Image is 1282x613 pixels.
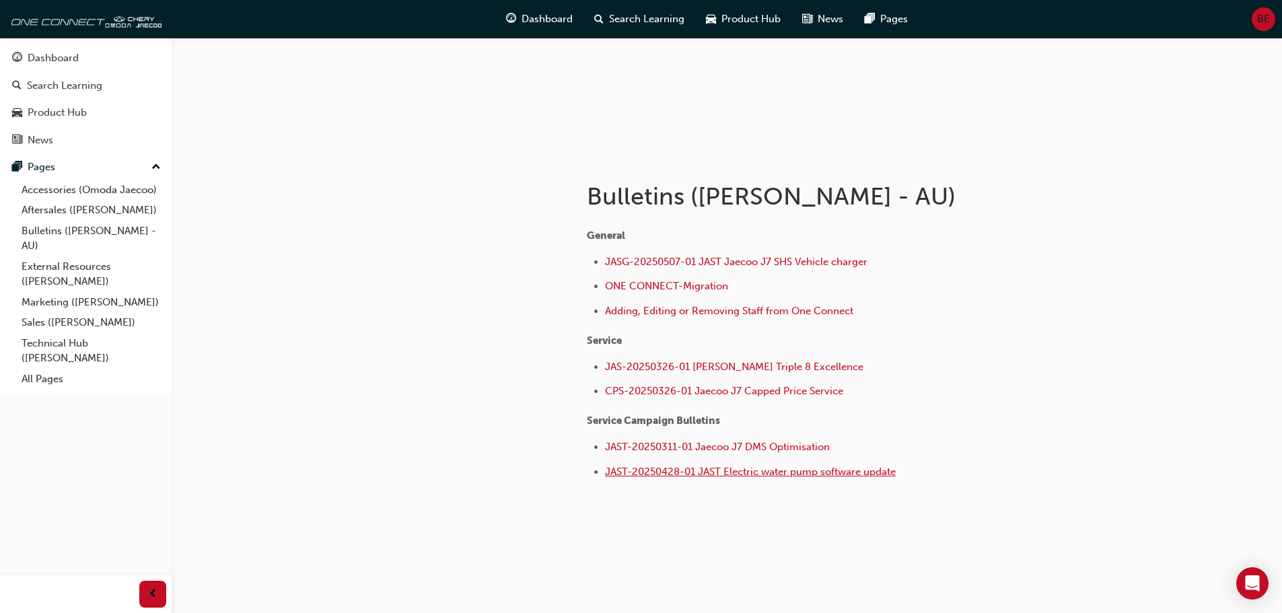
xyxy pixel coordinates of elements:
a: pages-iconPages [854,5,919,33]
span: car-icon [706,11,716,28]
a: All Pages [16,369,166,390]
button: DashboardSearch LearningProduct HubNews [5,43,166,155]
a: JASG-20250507-01 JAST Jaecoo J7 SHS Vehicle charger [605,256,867,268]
a: search-iconSearch Learning [583,5,695,33]
a: Bulletins ([PERSON_NAME] - AU) [16,221,166,256]
span: Service Campaign Bulletins [587,414,720,427]
a: News [5,128,166,153]
a: guage-iconDashboard [495,5,583,33]
div: Product Hub [28,105,87,120]
div: Dashboard [28,50,79,66]
a: ONE CONNECT-Migration [605,280,728,292]
a: External Resources ([PERSON_NAME]) [16,256,166,292]
span: search-icon [594,11,604,28]
button: BE [1252,7,1275,31]
a: Sales ([PERSON_NAME]) [16,312,166,333]
h1: Bulletins ([PERSON_NAME] - AU) [587,182,1028,211]
a: Dashboard [5,46,166,71]
span: News [818,11,843,27]
a: news-iconNews [791,5,854,33]
span: news-icon [12,135,22,147]
span: guage-icon [506,11,516,28]
a: JAST-20250311-01 Jaecoo J7 DMS Optimisation [605,441,830,453]
a: Technical Hub ([PERSON_NAME]) [16,333,166,369]
a: Search Learning [5,73,166,98]
span: Product Hub [721,11,781,27]
span: Search Learning [609,11,684,27]
button: Pages [5,155,166,180]
span: BE [1257,11,1270,27]
span: up-icon [151,159,161,176]
a: Adding, Editing or Removing Staff from One Connect [605,305,853,317]
a: CPS-20250326-01 Jaecoo J7 Capped Price Service [605,385,843,397]
div: Search Learning [27,78,102,94]
span: Service [587,334,622,347]
span: guage-icon [12,52,22,65]
span: car-icon [12,107,22,119]
a: Accessories (Omoda Jaecoo) [16,180,166,201]
a: JAST-20250428-01 JAST Electric water pump software update [605,466,896,478]
div: Pages [28,159,55,175]
a: Product Hub [5,100,166,125]
span: Pages [880,11,908,27]
span: Dashboard [522,11,573,27]
span: news-icon [802,11,812,28]
a: Marketing ([PERSON_NAME]) [16,292,166,313]
img: oneconnect [7,5,162,32]
span: pages-icon [12,161,22,174]
span: search-icon [12,80,22,92]
span: pages-icon [865,11,875,28]
span: prev-icon [148,586,158,603]
a: Aftersales ([PERSON_NAME]) [16,200,166,221]
div: Open Intercom Messenger [1236,567,1269,600]
a: JAS-20250326-01 [PERSON_NAME] Triple 8 Excellence [605,361,863,373]
div: News [28,133,53,148]
a: car-iconProduct Hub [695,5,791,33]
span: General [587,229,625,242]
